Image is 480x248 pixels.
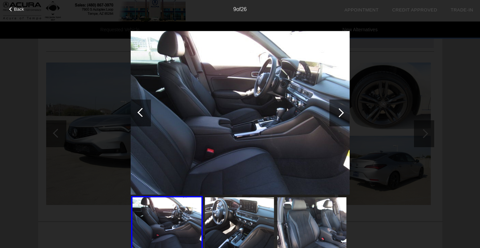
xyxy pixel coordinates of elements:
a: Trade-In [451,7,473,12]
span: 26 [241,6,247,12]
span: 9 [233,6,236,12]
img: 9.jpg [131,31,350,195]
a: Appointment [344,7,379,12]
a: Credit Approved [392,7,437,12]
span: Back [14,7,24,12]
